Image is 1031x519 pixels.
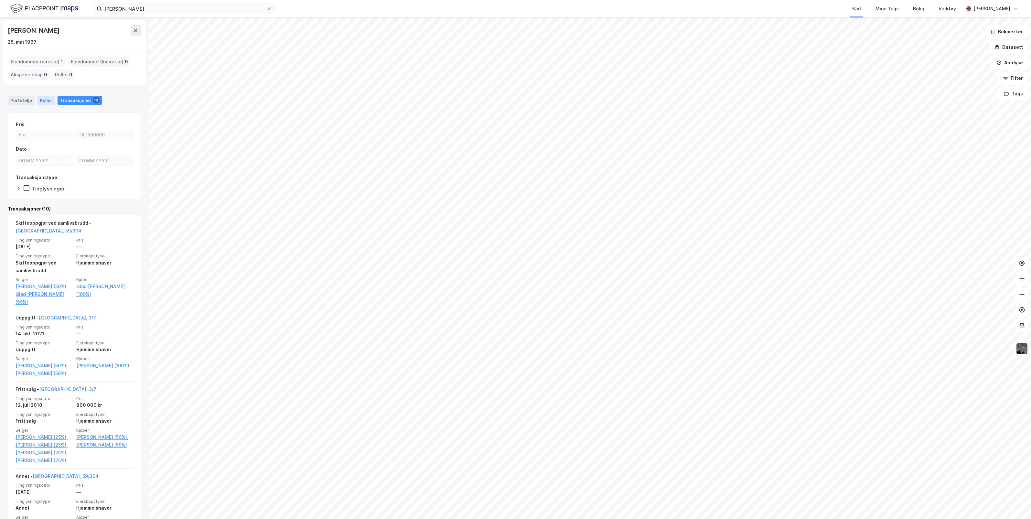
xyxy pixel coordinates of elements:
[76,482,133,488] span: Pris
[852,5,861,13] div: Kart
[16,228,81,233] a: [GEOGRAPHIC_DATA], 59/304
[998,87,1028,100] button: Tags
[16,259,72,275] div: Skifteoppgjør ved samlivsbrudd
[16,174,57,181] div: Transaksjonstype
[999,488,1031,519] iframe: Chat Widget
[61,58,63,66] span: 1
[16,130,73,140] input: Fra
[76,156,133,166] input: DD.MM.YYYY
[102,4,267,14] input: Søk på adresse, matrikkel, gårdeiere, leietakere eller personer
[76,346,133,353] div: Hjemmelshaver
[76,259,133,267] div: Hjemmelshaver
[16,314,96,324] div: Uoppgitt -
[16,504,72,512] div: Annet
[16,330,72,338] div: 14. okt. 2021
[76,237,133,243] span: Pris
[76,433,133,441] a: [PERSON_NAME] (50%),
[76,130,133,140] input: Til 1500000
[985,25,1028,38] button: Bokmerker
[76,356,133,362] span: Kjøper
[68,57,131,67] div: Eiendommer (Indirekte) :
[8,96,35,105] div: Portefølje
[10,3,78,14] img: logo.f888ab2527a4732fd821a326f86c7f29.svg
[8,38,37,46] div: 25. mai 1967
[33,473,99,479] a: [GEOGRAPHIC_DATA], 59/304
[16,385,96,396] div: Fritt salg -
[76,441,133,449] a: [PERSON_NAME] (50%)
[997,72,1028,85] button: Filter
[8,25,61,36] div: [PERSON_NAME]
[16,346,72,353] div: Uoppgitt
[76,283,133,298] a: Glad [PERSON_NAME] (100%)
[76,277,133,282] span: Kjøper
[16,472,99,483] div: Annet -
[16,237,72,243] span: Tinglysningsdato
[16,457,72,464] a: [PERSON_NAME] (25%)
[16,219,133,237] div: Skifteoppgjør ved samlivsbrudd -
[16,427,72,433] span: Selger
[58,96,102,105] div: Transaksjoner
[69,71,72,79] span: 0
[16,396,72,401] span: Tinglysningsdato
[913,5,924,13] div: Bolig
[16,290,72,306] a: Glad [PERSON_NAME] (50%)
[16,433,72,441] a: [PERSON_NAME] (25%),
[16,121,25,128] div: Pris
[76,427,133,433] span: Kjøper
[52,70,75,80] div: Roller :
[37,96,55,105] div: Roller
[973,5,1010,13] div: [PERSON_NAME]
[16,499,72,504] span: Tinglysningstype
[16,253,72,259] span: Tinglysningstype
[8,70,50,80] div: Aksjeeierskap :
[939,5,956,13] div: Verktøy
[16,324,72,330] span: Tinglysningsdato
[44,71,47,79] span: 0
[16,482,72,488] span: Tinglysningsdato
[16,417,72,425] div: Fritt salg
[76,324,133,330] span: Pris
[16,283,72,290] a: [PERSON_NAME] (50%),
[76,488,133,496] div: —
[76,499,133,504] span: Eierskapstype
[16,441,72,449] a: [PERSON_NAME] (25%),
[991,56,1028,69] button: Analyse
[76,362,133,370] a: [PERSON_NAME] (100%)
[16,156,73,166] input: DD.MM.YYYY
[39,386,96,392] a: [GEOGRAPHIC_DATA], 3/7
[16,277,72,282] span: Selger
[16,356,72,362] span: Selger
[76,330,133,338] div: —
[39,315,96,320] a: [GEOGRAPHIC_DATA], 3/7
[16,370,72,377] a: [PERSON_NAME] (50%)
[32,186,65,192] div: Tinglysninger
[16,401,72,409] div: 12. juli 2010
[125,58,128,66] span: 0
[16,362,72,370] a: [PERSON_NAME] (50%),
[16,449,72,457] a: [PERSON_NAME] (25%),
[16,243,72,251] div: [DATE]
[1016,342,1028,355] img: 9k=
[76,504,133,512] div: Hjemmelshaver
[8,57,66,67] div: Eiendommer (direkte) :
[876,5,899,13] div: Mine Tags
[16,488,72,496] div: [DATE]
[76,243,133,251] div: —
[76,396,133,401] span: Pris
[76,401,133,409] div: 800 000 kr
[76,253,133,259] span: Eierskapstype
[8,205,141,213] div: Transaksjoner (10)
[76,417,133,425] div: Hjemmelshaver
[16,340,72,346] span: Tinglysningstype
[989,41,1028,54] button: Datasett
[16,145,27,153] div: Dato
[93,97,100,103] div: 10
[76,412,133,417] span: Eierskapstype
[16,412,72,417] span: Tinglysningstype
[76,340,133,346] span: Eierskapstype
